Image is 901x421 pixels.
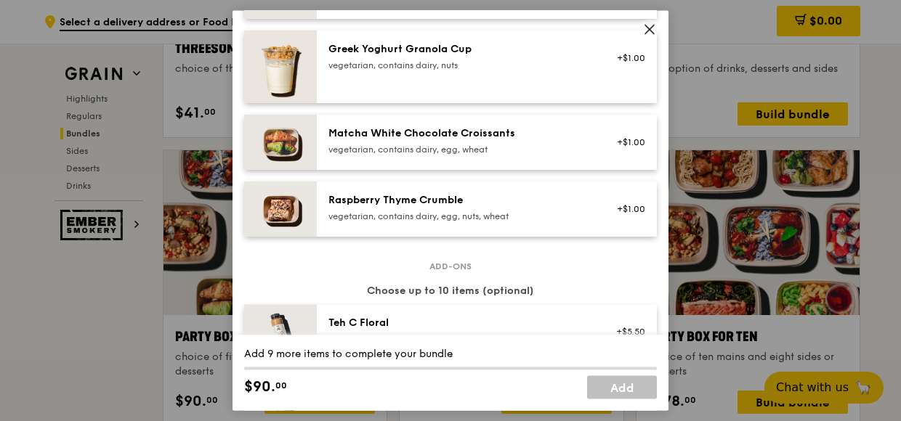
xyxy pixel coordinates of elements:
[328,144,589,156] div: vegetarian, contains dairy, egg, wheat
[328,334,589,346] div: vegetarian, contains dairy
[275,380,287,391] span: 00
[244,182,317,237] img: daily_normal_Raspberry_Thyme_Crumble__Horizontal_.jpg
[328,211,589,223] div: vegetarian, contains dairy, egg, nuts, wheat
[424,261,477,273] span: Add-ons
[607,327,645,338] div: +$5.50
[607,137,645,149] div: +$1.00
[244,31,317,104] img: daily_normal_Greek_Yoghurt_Granola_Cup.jpeg
[244,376,275,398] span: $90.
[328,43,589,57] div: Greek Yoghurt Granola Cup
[328,194,589,208] div: Raspberry Thyme Crumble
[328,316,589,331] div: Teh C Floral
[244,285,657,299] div: Choose up to 10 items (optional)
[244,115,317,171] img: daily_normal_Matcha_White_Chocolate_Croissants-HORZ.jpg
[587,376,657,399] a: Add
[244,305,317,360] img: daily_normal_HORZ-teh-c-floral.jpg
[328,60,589,72] div: vegetarian, contains dairy, nuts
[328,127,589,142] div: Matcha White Chocolate Croissants
[244,347,657,361] div: Add 9 more items to complete your bundle
[607,53,645,65] div: +$1.00
[607,204,645,216] div: +$1.00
